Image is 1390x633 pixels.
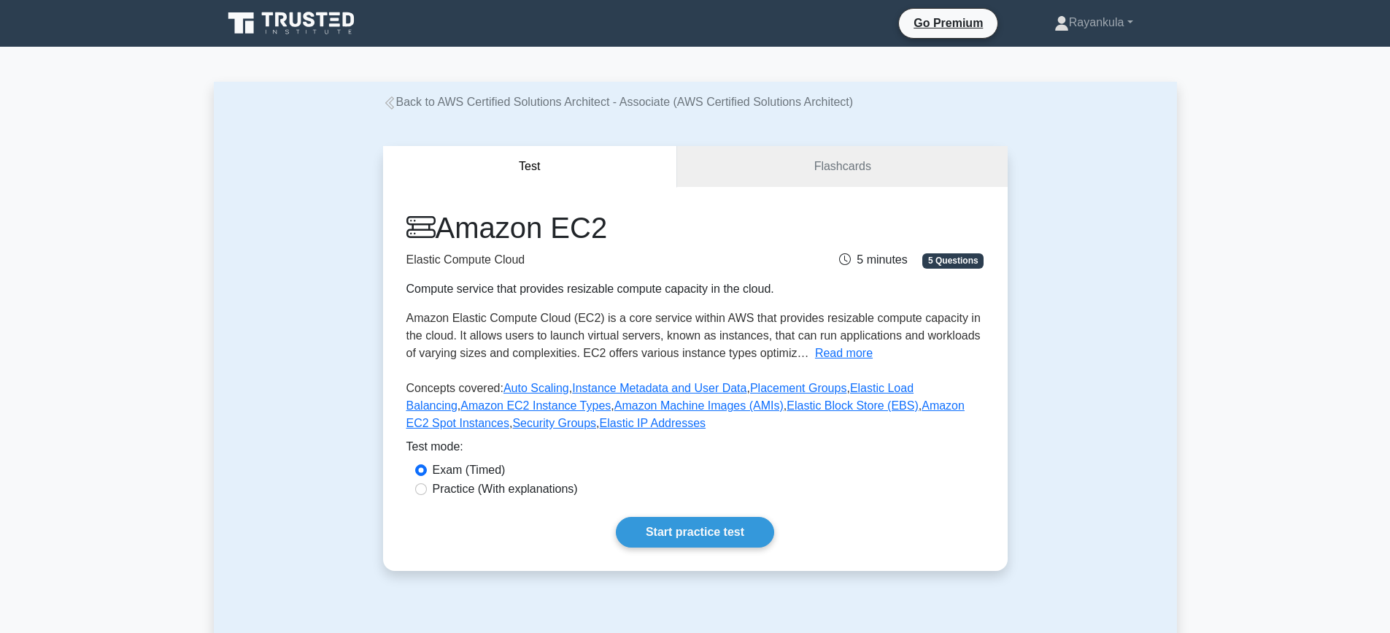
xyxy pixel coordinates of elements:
p: Elastic Compute Cloud [406,251,786,269]
h1: Amazon EC2 [406,210,786,245]
a: Elastic IP Addresses [600,417,706,429]
a: Placement Groups [750,382,847,394]
label: Exam (Timed) [433,461,506,479]
div: Test mode: [406,438,984,461]
a: Security Groups [512,417,596,429]
a: Flashcards [677,146,1007,188]
span: 5 minutes [839,253,907,266]
a: Amazon EC2 Instance Types [460,399,611,412]
a: Instance Metadata and User Data [572,382,746,394]
span: Amazon Elastic Compute Cloud (EC2) is a core service within AWS that provides resizable compute c... [406,312,981,359]
a: Elastic Block Store (EBS) [787,399,919,412]
a: Start practice test [616,517,774,548]
a: Rayankula [1019,8,1168,37]
div: Compute service that provides resizable compute capacity in the cloud. [406,280,786,298]
p: Concepts covered: , , , , , , , , , [406,380,984,438]
button: Read more [815,345,873,362]
a: Back to AWS Certified Solutions Architect - Associate (AWS Certified Solutions Architect) [383,96,854,108]
a: Amazon Machine Images (AMIs) [614,399,784,412]
a: Auto Scaling [503,382,569,394]
span: 5 Questions [922,253,984,268]
button: Test [383,146,678,188]
label: Practice (With explanations) [433,480,578,498]
a: Go Premium [905,14,992,32]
